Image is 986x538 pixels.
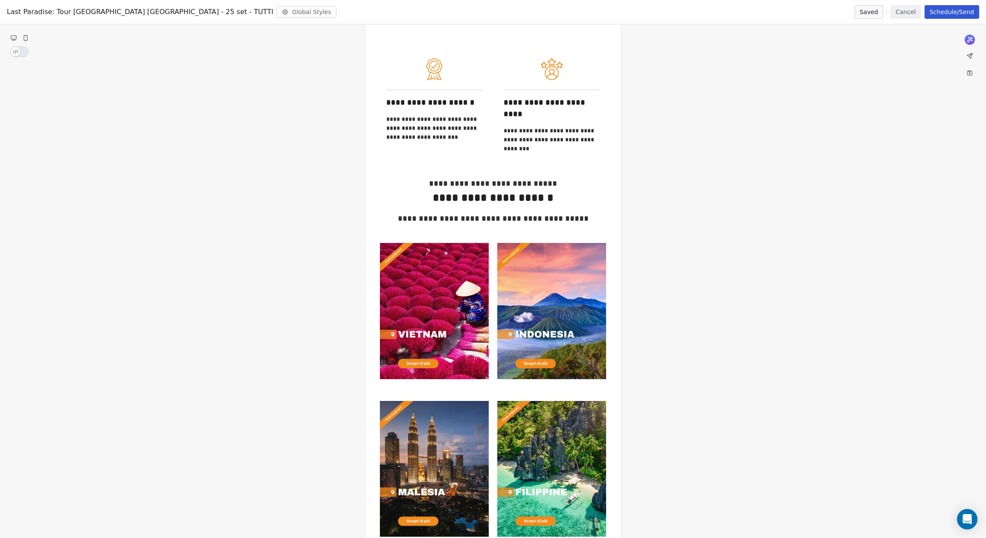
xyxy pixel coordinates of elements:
[277,6,336,18] button: Global Styles
[7,7,273,17] span: Last Paradise: Tour [GEOGRAPHIC_DATA] [GEOGRAPHIC_DATA] - 25 set - TUTTI
[890,5,921,19] button: Cancel
[925,5,979,19] button: Schedule/Send
[855,5,883,19] button: Saved
[957,509,977,529] div: Open Intercom Messenger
